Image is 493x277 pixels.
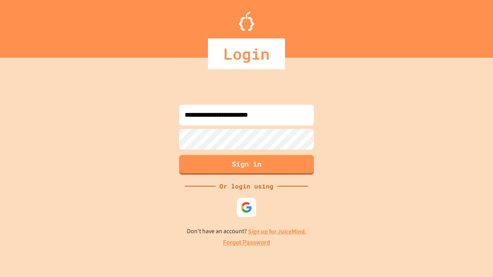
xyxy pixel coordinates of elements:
a: Sign up for JuiceMind. [248,227,307,235]
div: Or login using [216,182,277,191]
img: google-icon.svg [241,202,252,213]
img: Logo.svg [239,12,254,31]
div: Login [208,38,285,69]
button: Sign in [179,155,314,175]
a: Forgot Password [223,238,270,247]
p: Don't have an account? [187,227,307,236]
